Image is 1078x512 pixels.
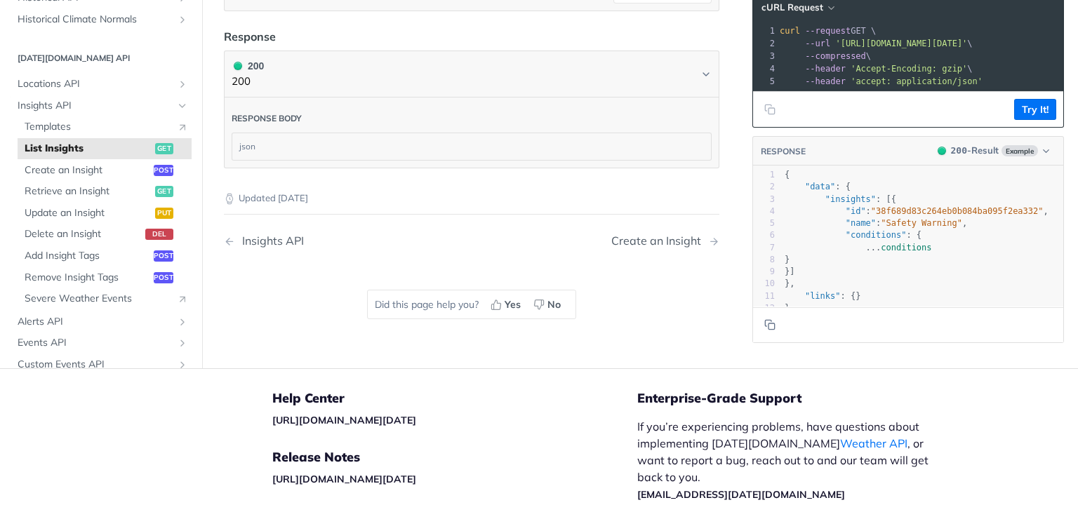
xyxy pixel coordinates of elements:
[18,13,173,27] span: Historical Climate Normals
[760,314,780,335] button: Copy to clipboard
[18,267,192,288] a: Remove Insight Tagspost
[753,194,775,206] div: 3
[846,206,866,216] span: "id"
[753,217,775,229] div: 5
[753,25,777,37] div: 1
[805,76,846,86] span: --header
[367,290,576,319] div: Did this page help you?
[785,170,790,180] span: {
[154,250,173,262] span: post
[753,254,775,266] div: 8
[486,294,528,315] button: Yes
[25,249,150,263] span: Add Insight Tags
[25,228,142,242] span: Delete an Insight
[851,76,983,86] span: 'accept: application/json'
[224,28,276,45] div: Response
[25,292,170,306] span: Severe Weather Events
[25,142,152,156] span: List Insights
[753,50,777,62] div: 3
[805,51,866,61] span: --compressed
[528,294,568,315] button: No
[753,182,775,194] div: 2
[846,231,907,241] span: "conditions"
[18,203,192,224] a: Update an Insightput
[232,58,264,74] div: 200
[785,279,795,289] span: },
[224,191,719,206] p: Updated [DATE]
[753,62,777,75] div: 4
[177,294,188,305] i: Link
[11,9,192,30] a: Historical Climate NormalsShow subpages for Historical Climate Normals
[224,234,437,248] a: Previous Page: Insights API
[753,37,777,50] div: 2
[805,291,841,301] span: "links"
[25,163,150,177] span: Create an Insight
[272,414,416,426] a: [URL][DOMAIN_NAME][DATE]
[1002,145,1038,156] span: Example
[785,231,921,241] span: : {
[780,51,871,61] span: \
[272,449,637,466] h5: Release Notes
[761,2,823,14] span: cURL Request
[18,182,192,203] a: Retrieve an Insightget
[866,243,881,252] span: ...
[177,14,188,25] button: Show subpages for Historical Climate Normals
[11,333,192,354] a: Events APIShow subpages for Events API
[805,182,835,192] span: "data"
[25,121,170,135] span: Templates
[224,220,719,262] nav: Pagination Controls
[18,315,173,329] span: Alerts API
[785,182,851,192] span: : {
[611,234,719,248] a: Next Page: Create an Insight
[232,133,711,160] div: json
[25,185,152,199] span: Retrieve an Insight
[785,218,967,228] span: : ,
[145,229,173,241] span: del
[505,297,521,312] span: Yes
[177,79,188,90] button: Show subpages for Locations API
[18,78,173,92] span: Locations API
[871,206,1044,216] span: "38f689d83c264eb0b084ba095f2ea332"
[232,113,302,124] div: Response body
[753,290,775,302] div: 11
[753,230,775,242] div: 6
[18,99,173,113] span: Insights API
[760,144,806,159] button: RESPONSE
[154,165,173,176] span: post
[780,26,800,36] span: curl
[232,58,712,90] button: 200 200200
[637,390,966,407] h5: Enterprise-Grade Support
[753,242,775,254] div: 7
[785,255,790,264] span: }
[18,337,173,351] span: Events API
[637,488,845,501] a: [EMAIL_ADDRESS][DATE][DOMAIN_NAME]
[155,187,173,198] span: get
[785,291,860,301] span: : {}
[18,358,173,372] span: Custom Events API
[938,147,946,155] span: 200
[18,160,192,181] a: Create an Insightpost
[753,266,775,278] div: 9
[825,194,876,204] span: "insights"
[840,436,907,450] a: Weather API
[177,338,188,349] button: Show subpages for Events API
[835,39,967,48] span: '[URL][DOMAIN_NAME][DATE]'
[753,75,777,88] div: 5
[234,62,242,70] span: 200
[785,194,896,204] span: : [{
[547,297,561,312] span: No
[11,53,192,65] h2: [DATE][DOMAIN_NAME] API
[785,303,790,313] span: }
[224,97,719,168] div: 200 200200
[785,206,1049,216] span: : ,
[11,311,192,332] a: Alerts APIShow subpages for Alerts API
[177,316,188,328] button: Show subpages for Alerts API
[155,208,173,219] span: put
[780,64,973,74] span: \
[235,234,304,248] div: Insights API
[272,390,637,407] h5: Help Center
[18,289,192,310] a: Severe Weather EventsLink
[11,74,192,95] a: Locations APIShow subpages for Locations API
[11,354,192,375] a: Custom Events APIShow subpages for Custom Events API
[805,26,851,36] span: --request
